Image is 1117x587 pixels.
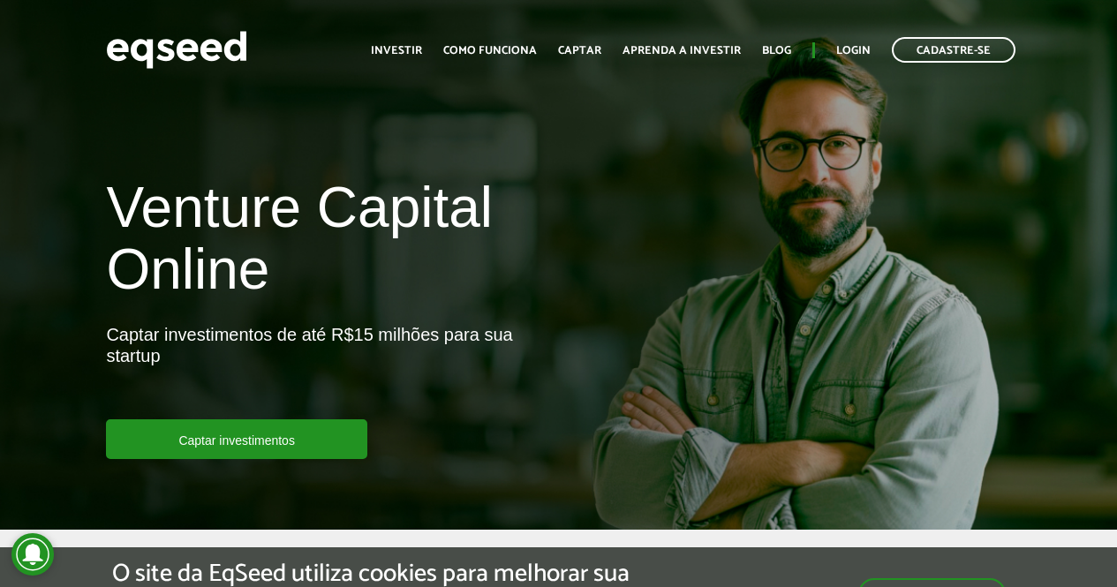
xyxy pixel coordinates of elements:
[371,45,422,56] a: Investir
[558,45,601,56] a: Captar
[106,419,367,459] a: Captar investimentos
[836,45,871,56] a: Login
[892,37,1015,63] a: Cadastre-se
[106,177,545,310] h1: Venture Capital Online
[623,45,741,56] a: Aprenda a investir
[106,324,545,419] p: Captar investimentos de até R$15 milhões para sua startup
[106,26,247,73] img: EqSeed
[443,45,537,56] a: Como funciona
[762,45,791,56] a: Blog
